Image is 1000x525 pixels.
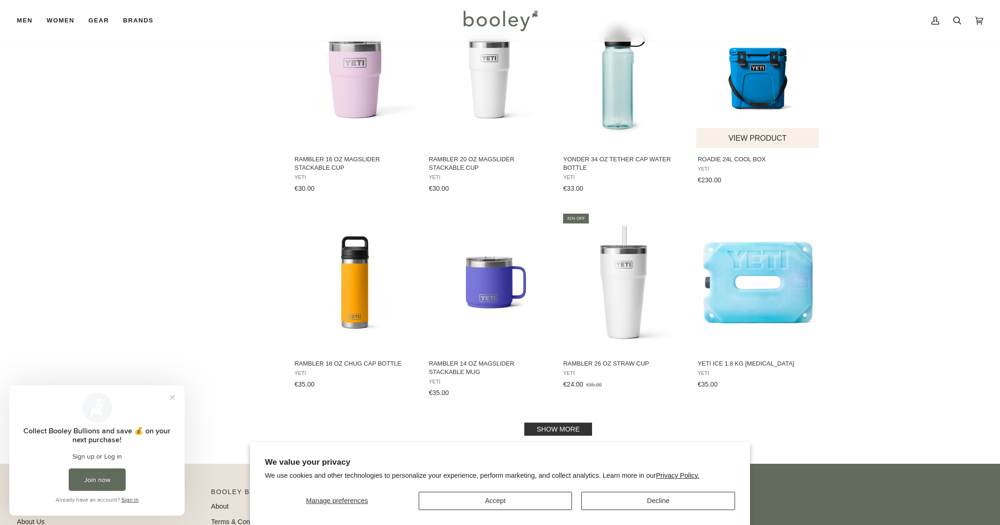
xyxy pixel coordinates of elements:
[293,8,417,196] a: Rambler 16 oz MagSlider Stackable Cup
[562,212,686,392] a: Rambler 26 oz Straw Cup
[563,155,684,172] span: Yonder 34 oz Tether Cap Water Bottle
[294,381,314,388] span: €35.00
[88,16,109,25] span: Gear
[563,214,589,223] div: 31% off
[696,16,820,140] img: Yeti Roadie 24L Big Wave Blue - Booley Galway
[294,155,415,172] span: Rambler 16 oz MagSlider Stackable Cup
[265,471,735,480] p: We use cookies and other technologies to personalize your experience, perform marketing, and coll...
[429,389,449,396] span: €35.00
[428,221,551,345] img: Yeti Rambler 14oz MagSlider Stackable Mug Ultramarine Violet - Booley Galway
[265,457,735,467] h2: We value your privacy
[306,497,368,504] span: Manage preferences
[293,212,417,392] a: Rambler 18 oz Chug Cap Bottle
[428,212,551,400] a: Rambler 14 oz MagSlider Stackable Mug
[294,185,314,192] span: €30.00
[698,166,819,172] span: YETI
[17,16,33,25] span: Men
[562,8,686,196] a: Yonder 34 oz Tether Cap Water Bottle
[294,360,415,368] span: Rambler 18 oz Chug Cap Bottle
[294,370,415,376] span: YETI
[428,8,551,196] a: Rambler 20 oz MagSlider Stackable Cup
[696,128,819,148] button: View product
[698,381,718,388] span: €35.00
[293,221,417,345] img: Yeti Rambler 18 oz Chug Cap Bottle Beekeeper - Booley Galway
[563,360,684,368] span: Rambler 26 oz Straw Cup
[211,503,229,510] a: About
[428,16,551,140] img: Yeti Rambler 20 oz MagSlider Stackable Cup White - Booley Galway
[429,379,550,385] span: YETI
[47,16,74,25] span: Women
[294,174,415,180] span: YETI
[656,472,700,479] a: Privacy Policy.
[123,16,153,25] span: Brands
[524,423,592,436] a: Show more
[294,425,822,433] div: Pagination
[696,8,820,187] a: Roadie 24L Cool Box
[698,360,819,368] span: YETI ICE 1.8 kg [MEDICAL_DATA]
[563,370,684,376] span: YETI
[586,382,602,388] span: €35.00
[563,174,684,180] span: YETI
[429,185,449,192] span: €30.00
[265,492,409,510] button: Manage preferences
[562,221,686,345] img: Yeti Rambler 26oz Straw Cup White - Booley Galway
[419,492,572,510] button: Accept
[9,385,185,516] iframe: Loyalty program pop-up with offers and actions
[562,16,686,140] img: Yeti Yonder 34 oz Tether Cap Water Bottle Seafoam - Booley Galway
[459,7,541,34] img: Booley
[698,370,819,376] span: YETI
[429,360,550,376] span: Rambler 14 oz MagSlider Stackable Mug
[293,16,417,140] img: Yeti Rambler 16 oz MagSlider Stackable Cup Cherry Blossom - Booley Galway
[696,212,820,392] a: YETI ICE 1.8 kg Ice Pack
[429,155,550,172] span: Rambler 20 oz MagSlider Stackable Cup
[211,487,396,502] p: Booley Bonus
[581,492,735,510] button: Decline
[698,176,721,184] span: €230.00
[429,174,550,180] span: YETI
[563,381,583,388] span: €24.00
[698,155,819,164] span: Roadie 24L Cool Box
[563,185,583,192] span: €33.00
[696,221,820,345] img: YETI ICE 1.8 kg Ice Pack - Booley Galway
